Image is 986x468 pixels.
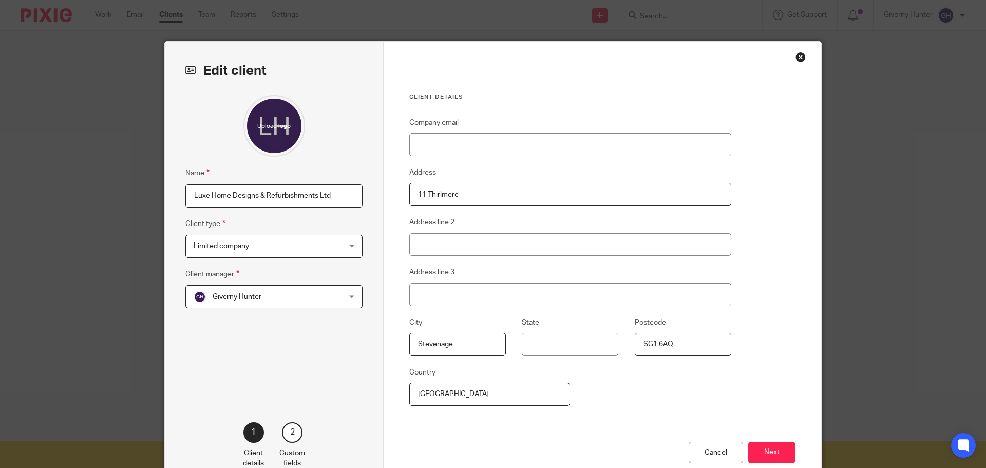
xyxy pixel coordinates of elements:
[185,167,210,179] label: Name
[409,93,731,101] h3: Client details
[213,293,261,301] span: Giverny Hunter
[409,167,436,178] label: Address
[635,317,666,328] label: Postcode
[194,242,249,250] span: Limited company
[409,217,454,228] label: Address line 2
[409,267,454,277] label: Address line 3
[409,118,459,128] label: Company email
[243,422,264,443] div: 1
[185,218,225,230] label: Client type
[185,62,363,80] h2: Edit client
[282,422,302,443] div: 2
[409,317,422,328] label: City
[795,52,806,62] div: Close this dialog window
[748,442,795,464] button: Next
[409,367,435,378] label: Country
[194,291,206,303] img: svg%3E
[689,442,743,464] div: Cancel
[185,268,239,280] label: Client manager
[522,317,539,328] label: State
